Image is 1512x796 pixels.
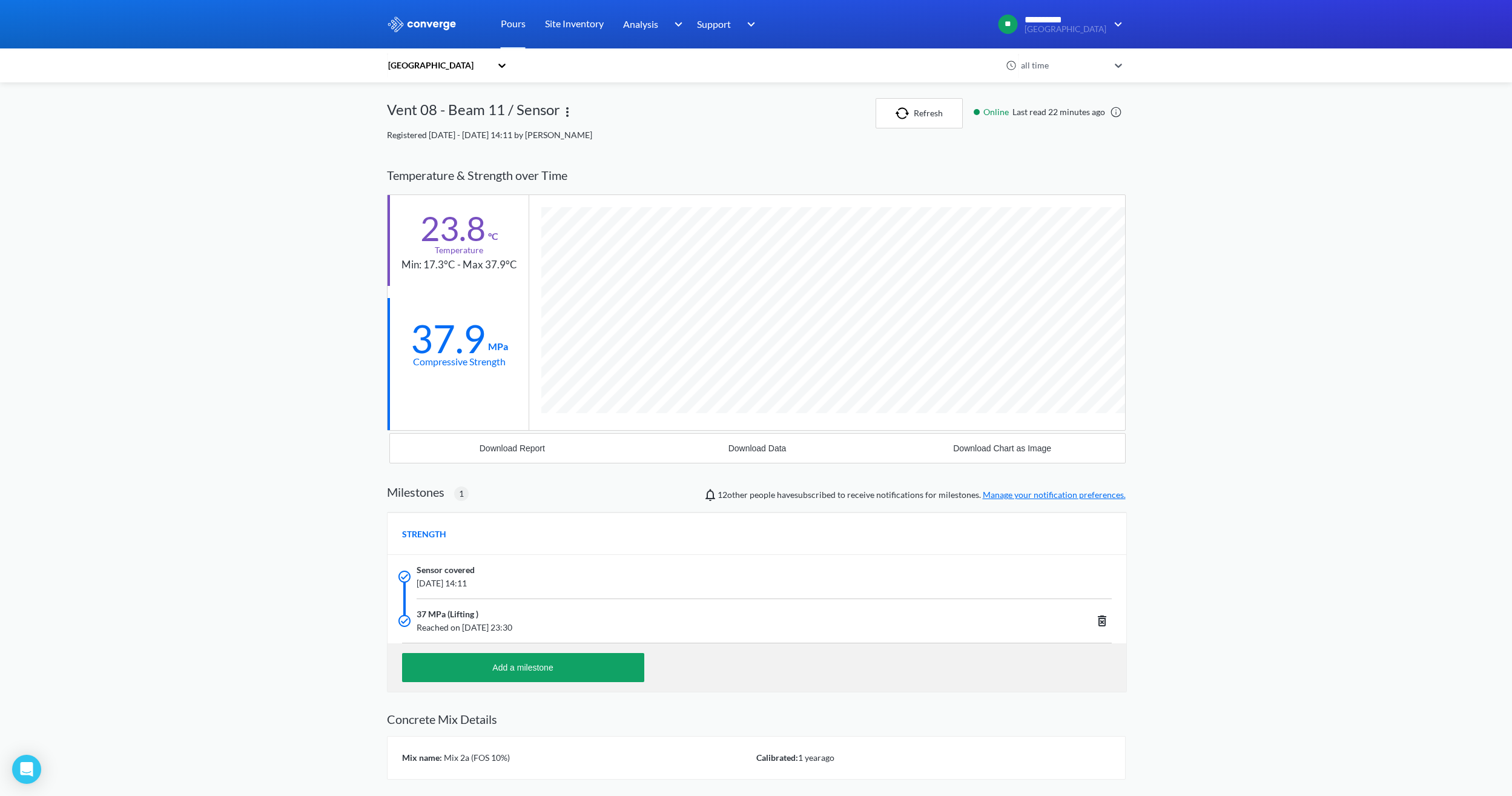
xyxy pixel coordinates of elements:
[718,489,748,500] span: Jonathan Paul, Bailey Bright, Mircea Zagrean, Alaa Bouayed, Conor Owens, Liliana Cortina, Cyrene ...
[896,107,914,119] img: icon-refresh.svg
[435,244,483,257] div: Temperature
[401,257,517,273] div: Min: 17.3°C - Max 37.9°C
[402,752,442,763] span: Mix name:
[417,608,478,621] span: 37 MPa (Lifting )
[1006,60,1017,71] img: icon-clock.svg
[798,752,834,763] span: 1 year ago
[718,488,1126,502] span: people have subscribed to receive notifications for milestones.
[387,16,457,32] img: logo_ewhite.svg
[666,17,685,32] img: downArrow.svg
[387,59,491,72] div: [GEOGRAPHIC_DATA]
[968,105,1126,119] div: Last read 22 minutes ago
[560,105,575,119] img: more.svg
[12,755,41,784] div: Open Intercom Messenger
[1018,59,1109,72] div: all time
[876,98,963,128] button: Refresh
[442,752,510,763] span: Mix 2a (FOS 10%)
[417,577,965,590] span: [DATE] 14:11
[411,323,486,354] div: 37.9
[983,105,1012,119] span: Online
[480,443,545,453] div: Download Report
[413,354,506,369] div: Compressive Strength
[983,489,1126,500] a: Manage your notification preferences.
[697,16,731,32] span: Support
[623,16,658,32] span: Analysis
[953,443,1051,453] div: Download Chart as Image
[880,434,1125,463] button: Download Chart as Image
[387,712,1126,726] h2: Concrete Mix Details
[387,130,592,140] span: Registered [DATE] - [DATE] 14:11 by [PERSON_NAME]
[739,17,759,32] img: downArrow.svg
[420,213,486,244] div: 23.8
[390,434,635,463] button: Download Report
[703,488,718,502] img: notifications-icon.svg
[417,563,475,577] span: Sensor covered
[728,443,787,453] div: Download Data
[402,653,644,682] button: Add a milestone
[1025,25,1106,34] span: [GEOGRAPHIC_DATA]
[635,434,880,463] button: Download Data
[756,752,798,763] span: Calibrated:
[387,156,1126,194] div: Temperature & Strength over Time
[459,487,464,500] span: 1
[387,485,444,499] h2: Milestones
[1106,17,1126,32] img: downArrow.svg
[417,621,965,634] span: Reached on [DATE] 23:30
[402,528,446,541] span: STRENGTH
[387,98,560,128] div: Vent 08 - Beam 11 / Sensor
